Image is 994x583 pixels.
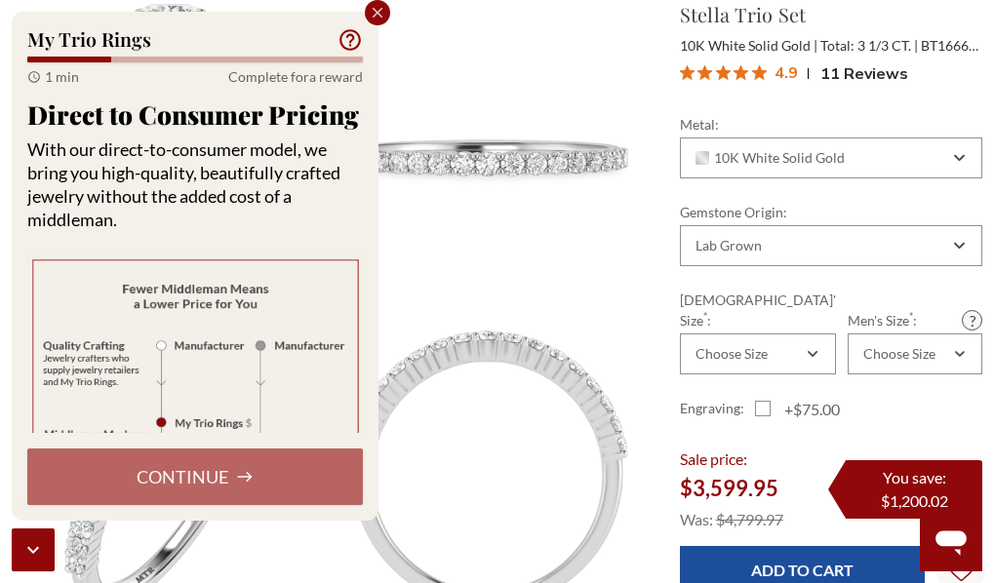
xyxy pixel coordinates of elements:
[680,333,836,374] div: Combobox
[962,310,982,330] a: Size Guide
[863,346,935,362] div: Choose Size
[696,346,768,362] div: Choose Size
[680,449,747,468] span: Sale price:
[881,468,948,510] span: You save: $1,200.02
[755,398,840,421] label: +$75.00
[848,333,982,374] div: Combobox
[820,37,918,54] span: Total: 3 1/3 CT.
[775,59,798,84] span: 4.9
[27,97,359,132] strong: Direct to Consumer Pricing
[680,290,836,330] label: [DEMOGRAPHIC_DATA]' Size :
[680,58,908,88] button: Rated 4.9 out of 5 stars from 11 reviews. Jump to reviews.
[228,66,363,88] div: Complete for a reward
[680,202,982,222] label: Gemstone Origin:
[680,225,982,266] div: Combobox
[680,510,713,528] span: Was:
[27,28,151,51] div: My Trio Rings
[696,150,846,166] span: 10K White Solid Gold
[716,510,783,528] span: $4,799.97
[848,310,982,330] label: Men's Size :
[27,66,79,88] div: 1 min
[680,37,817,54] span: 10K White Solid Gold
[680,475,778,501] span: $3,599.95
[680,114,982,135] label: Metal:
[27,137,363,231] p: With our direct-to-consumer model, we bring you high-quality, beautifully crafted jewelry without...
[680,137,982,178] div: Combobox
[696,238,762,253] div: Lab Grown
[680,398,756,421] label: Engraving:
[820,58,908,88] span: 11 Reviews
